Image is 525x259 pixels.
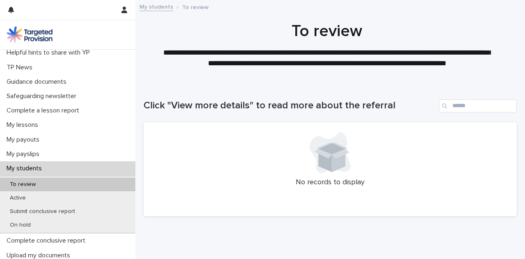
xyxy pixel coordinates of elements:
p: Active [3,195,32,202]
p: Complete a lesson report [3,107,86,115]
p: Guidance documents [3,78,73,86]
a: My students [139,2,173,11]
p: My payouts [3,136,46,144]
p: My payslips [3,150,46,158]
p: No records to display [153,178,507,187]
h1: Click "View more details" to read more about the referral [144,100,436,112]
p: Submit conclusive report [3,208,82,215]
p: TP News [3,64,39,71]
p: Helpful hints to share with YP [3,49,96,57]
p: On hold [3,222,37,229]
p: Safeguarding newsletter [3,92,83,100]
p: To review [3,181,42,188]
p: My lessons [3,121,45,129]
p: To review [182,2,209,11]
input: Search [439,99,517,112]
p: Complete conclusive report [3,237,92,245]
h1: To review [144,21,511,41]
img: M5nRWzHhSzIhMunXDL62 [7,26,52,43]
p: My students [3,165,48,172]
